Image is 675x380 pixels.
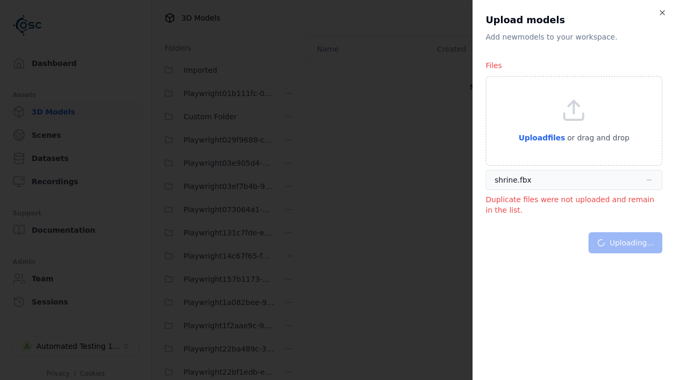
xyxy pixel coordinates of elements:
[486,13,662,27] h2: Upload models
[486,32,662,42] p: Add new model s to your workspace.
[486,61,502,70] label: Files
[565,131,630,144] p: or drag and drop
[518,134,565,142] span: Upload files
[486,194,662,215] p: Duplicate files were not uploaded and remain in the list.
[495,175,532,185] div: shrine.fbx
